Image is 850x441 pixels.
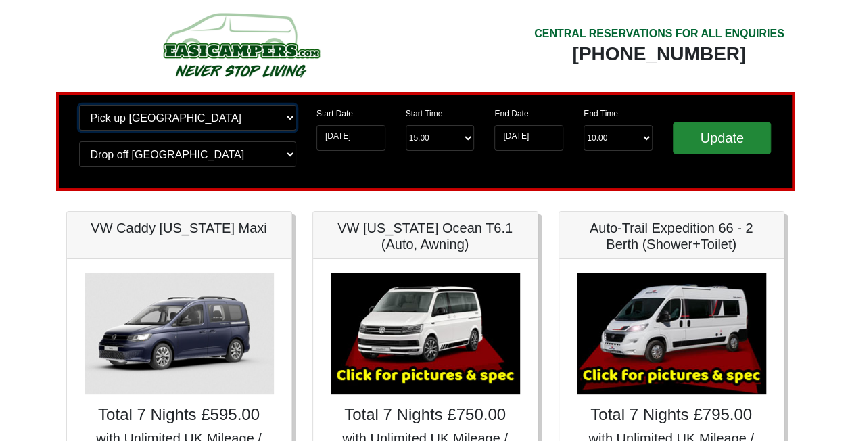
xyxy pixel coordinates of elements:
[327,220,524,252] h5: VW [US_STATE] Ocean T6.1 (Auto, Awning)
[316,108,353,120] label: Start Date
[534,42,784,66] div: [PHONE_NUMBER]
[673,122,772,154] input: Update
[331,273,520,394] img: VW California Ocean T6.1 (Auto, Awning)
[494,108,528,120] label: End Date
[85,273,274,394] img: VW Caddy California Maxi
[577,273,766,394] img: Auto-Trail Expedition 66 - 2 Berth (Shower+Toilet)
[80,220,278,236] h5: VW Caddy [US_STATE] Maxi
[406,108,443,120] label: Start Time
[573,405,770,425] h4: Total 7 Nights £795.00
[584,108,618,120] label: End Time
[534,26,784,42] div: CENTRAL RESERVATIONS FOR ALL ENQUIRIES
[573,220,770,252] h5: Auto-Trail Expedition 66 - 2 Berth (Shower+Toilet)
[494,125,563,151] input: Return Date
[112,7,369,82] img: campers-checkout-logo.png
[80,405,278,425] h4: Total 7 Nights £595.00
[327,405,524,425] h4: Total 7 Nights £750.00
[316,125,385,151] input: Start Date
